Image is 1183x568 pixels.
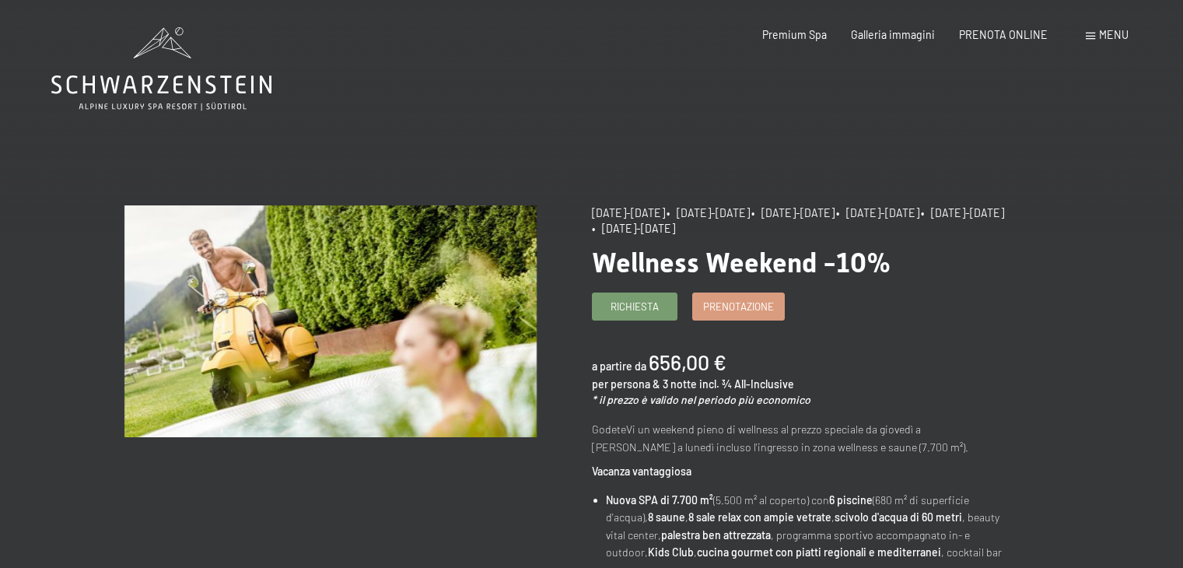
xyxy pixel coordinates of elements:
span: Prenotazione [703,300,774,314]
strong: Nuova SPA di 7.700 m² [606,493,713,507]
strong: 8 saune [648,510,685,524]
strong: scivolo d'acqua di 60 metri [835,510,962,524]
strong: 8 sale relax con ampie vetrate [688,510,831,524]
span: per persona & [592,377,660,391]
a: Galleria immagini [851,28,935,41]
span: Wellness Weekend -10% [592,247,891,279]
span: • [DATE]-[DATE] [921,206,1004,219]
span: • [DATE]-[DATE] [592,222,675,235]
span: • [DATE]-[DATE] [667,206,750,219]
em: * il prezzo è valido nel periodo più economico [592,393,810,406]
strong: cucina gourmet con piatti regionali e mediterranei [697,545,941,559]
li: (5.500 m² al coperto) con (680 m² di superficie d'acqua), , , , beauty vital center, , programma ... [606,492,1004,562]
span: a partire da [592,359,646,373]
a: PRENOTA ONLINE [959,28,1048,41]
span: [DATE]-[DATE] [592,206,665,219]
b: 656,00 € [649,349,726,374]
a: Premium Spa [762,28,827,41]
span: 3 notte [663,377,697,391]
strong: Kids Club [648,545,694,559]
span: • [DATE]-[DATE] [751,206,835,219]
span: Menu [1099,28,1129,41]
strong: Vacanza vantaggiosa [592,465,691,478]
img: Wellness Weekend -10% [124,205,537,437]
p: GodeteVi un weekend pieno di wellness al prezzo speciale da giovedì a [PERSON_NAME] a lunedì incl... [592,421,1004,456]
strong: 6 piscine [829,493,873,507]
span: Richiesta [611,300,659,314]
a: Richiesta [593,293,677,319]
a: Prenotazione [693,293,784,319]
strong: palestra ben attrezzata [661,528,771,542]
span: • [DATE]-[DATE] [836,206,919,219]
span: incl. ¾ All-Inclusive [699,377,794,391]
